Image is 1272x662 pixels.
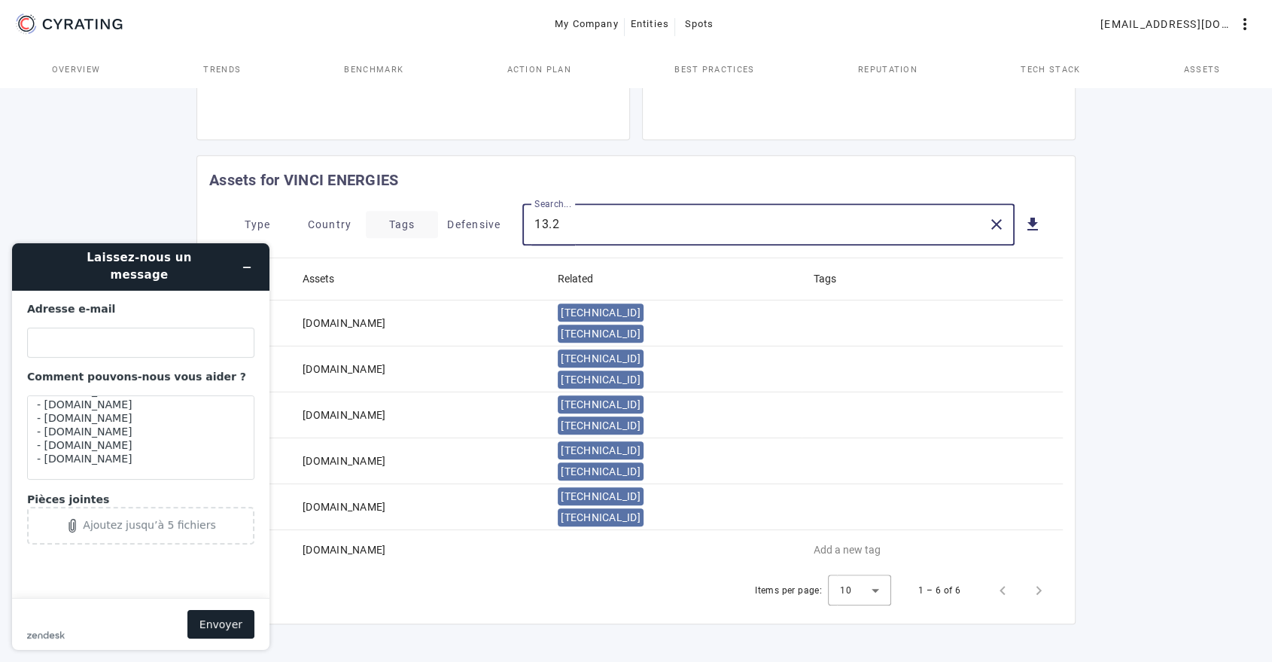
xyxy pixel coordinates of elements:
[27,139,246,151] strong: Comment pouvons-nous vous aider ?
[27,164,254,249] textarea: Merci de supprimer : - [DOMAIN_NAME] - [DOMAIN_NAME] - [DOMAIN_NAME] - [DOMAIN_NAME] - [DOMAIN_NA...
[561,374,641,386] span: [TECHNICAL_ID]
[366,211,438,238] button: Tags
[561,490,641,502] span: [TECHNICAL_ID]
[534,198,571,209] mat-label: Search...
[675,11,723,38] button: Spots
[389,212,415,236] span: Tags
[447,212,501,236] span: Defensive
[291,392,546,438] mat-cell: [DOMAIN_NAME]
[294,211,366,238] button: Country
[685,12,714,36] span: Spots
[43,19,123,29] g: CYRATING
[507,66,571,74] span: Action Plan
[561,328,641,340] span: [TECHNICAL_ID]
[303,270,348,287] div: Assets
[438,211,510,238] button: Defensive
[1094,11,1260,38] button: [EMAIL_ADDRESS][DOMAIN_NAME]
[24,11,97,24] span: Assistance
[814,539,1039,560] input: Add a new tag
[858,66,917,74] span: Reputation
[235,26,259,47] button: Réduire le widget
[561,419,641,432] span: [TECHNICAL_ID]
[1021,572,1057,609] button: Next page
[814,270,850,287] div: Tags
[674,66,754,74] span: Best practices
[918,583,960,598] div: 1 – 6 of 6
[1100,12,1236,36] span: [EMAIL_ADDRESS][DOMAIN_NAME]
[631,12,669,36] span: Entities
[984,572,1021,609] button: Previous page
[203,66,241,74] span: Trends
[1024,215,1042,233] mat-icon: get_app
[209,168,398,192] mat-card-title: Assets for VINCI ENERGIES
[755,583,822,598] div: Items per page:
[561,511,641,523] span: [TECHNICAL_ID]
[625,11,675,38] button: Entities
[561,307,641,319] span: [TECHNICAL_ID]
[65,18,214,52] h1: Laissez-nous un message
[558,270,593,287] div: Related
[52,66,101,74] span: Overview
[561,444,641,456] span: [TECHNICAL_ID]
[27,261,254,276] label: Pièces jointes
[291,530,546,569] mat-cell: [DOMAIN_NAME]
[1021,66,1080,74] span: Tech Stack
[814,270,836,287] div: Tags
[291,438,546,484] mat-cell: [DOMAIN_NAME]
[987,215,1006,233] mat-icon: close
[549,11,625,38] button: My Company
[561,352,641,365] span: [TECHNICAL_ID]
[221,211,294,238] button: Type
[83,288,215,300] div: Ajoutez jusqu’à 5 fichiers
[344,66,403,74] span: Benchmark
[1183,66,1220,74] span: Assets
[303,270,334,287] div: Assets
[561,398,641,410] span: [TECHNICAL_ID]
[291,346,546,392] mat-cell: [DOMAIN_NAME]
[308,212,352,236] span: Country
[245,212,271,236] span: Type
[1236,15,1254,33] mat-icon: more_vert
[555,12,619,36] span: My Company
[187,379,254,407] button: Envoyer
[291,300,546,346] mat-cell: [DOMAIN_NAME]
[291,484,546,530] mat-cell: [DOMAIN_NAME]
[561,465,641,477] span: [TECHNICAL_ID]
[27,276,254,313] button: Attachments
[558,270,607,287] div: Related
[27,72,115,84] strong: Adresse e-mail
